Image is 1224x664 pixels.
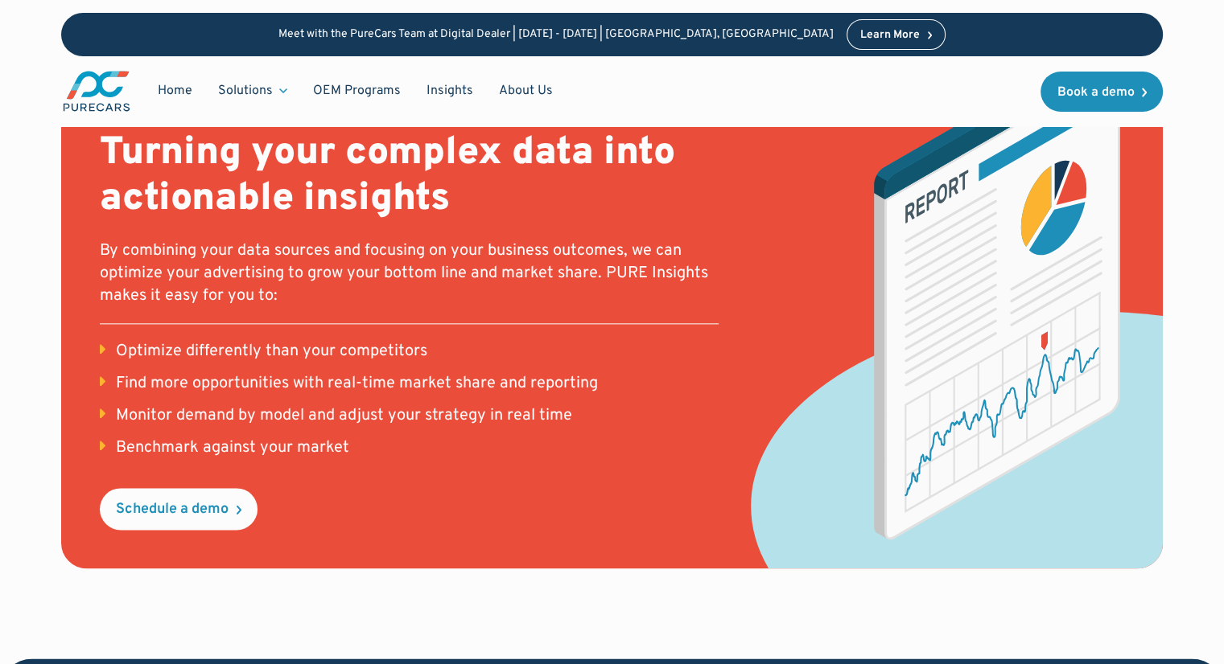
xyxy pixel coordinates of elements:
div: Book a demo [1057,86,1134,99]
div: Monitor demand by model and adjust your strategy in real time [116,404,572,427]
div: Learn More [860,30,920,41]
a: Home [145,76,205,106]
p: By combining your data sources and focusing on your business outcomes, we can optimize your adver... [100,240,719,307]
div: Optimize differently than your competitors [116,340,427,363]
h2: Turning your complex data into actionable insights [100,131,719,223]
div: Benchmark against your market [116,437,349,459]
div: Solutions [205,76,300,106]
a: Book a demo [1041,72,1163,112]
a: Schedule a demo [100,488,258,530]
p: Meet with the PureCars Team at Digital Dealer | [DATE] - [DATE] | [GEOGRAPHIC_DATA], [GEOGRAPHIC_... [278,28,834,42]
a: main [61,69,132,113]
a: Learn More [847,19,946,50]
a: Insights [414,76,486,106]
img: report insights illustration [751,36,1163,568]
div: Solutions [218,82,273,100]
div: Schedule a demo [116,502,229,517]
div: Find more opportunities with real-time market share and reporting [116,372,598,395]
a: OEM Programs [300,76,414,106]
img: purecars logo [61,69,132,113]
a: About Us [486,76,566,106]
